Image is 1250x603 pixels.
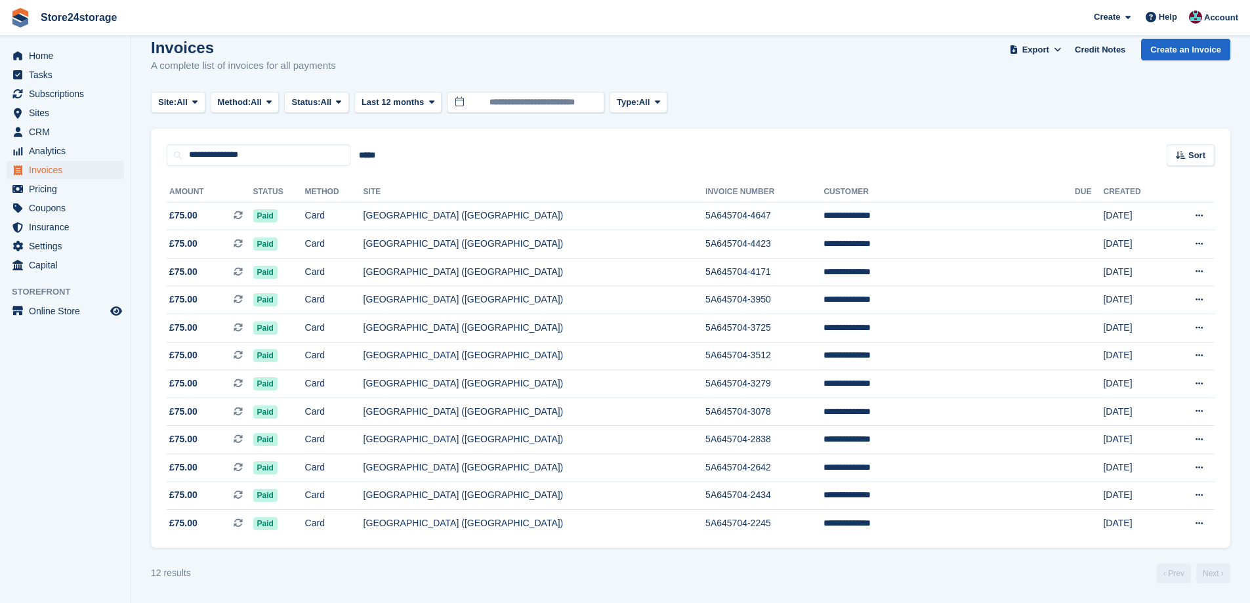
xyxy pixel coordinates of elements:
[1103,230,1167,259] td: [DATE]
[158,96,177,109] span: Site:
[35,7,123,28] a: Store24storage
[1022,43,1049,56] span: Export
[321,96,332,109] span: All
[29,256,108,274] span: Capital
[705,482,823,510] td: 5A645704-2434
[7,66,124,84] a: menu
[364,258,706,286] td: [GEOGRAPHIC_DATA] ([GEOGRAPHIC_DATA])
[29,199,108,217] span: Coupons
[284,92,348,114] button: Status: All
[7,47,124,65] a: menu
[364,286,706,314] td: [GEOGRAPHIC_DATA] ([GEOGRAPHIC_DATA])
[305,230,364,259] td: Card
[251,96,262,109] span: All
[169,405,198,419] span: £75.00
[364,482,706,510] td: [GEOGRAPHIC_DATA] ([GEOGRAPHIC_DATA])
[7,85,124,103] a: menu
[1103,202,1167,230] td: [DATE]
[29,218,108,236] span: Insurance
[305,182,364,203] th: Method
[151,92,205,114] button: Site: All
[253,377,278,390] span: Paid
[705,258,823,286] td: 5A645704-4171
[1094,10,1120,24] span: Create
[151,39,336,56] h1: Invoices
[169,377,198,390] span: £75.00
[1103,454,1167,482] td: [DATE]
[1103,398,1167,426] td: [DATE]
[218,96,251,109] span: Method:
[705,314,823,343] td: 5A645704-3725
[29,142,108,160] span: Analytics
[253,266,278,279] span: Paid
[364,342,706,370] td: [GEOGRAPHIC_DATA] ([GEOGRAPHIC_DATA])
[167,182,253,203] th: Amount
[169,237,198,251] span: £75.00
[108,303,124,319] a: Preview store
[364,314,706,343] td: [GEOGRAPHIC_DATA] ([GEOGRAPHIC_DATA])
[1075,182,1103,203] th: Due
[305,202,364,230] td: Card
[253,433,278,446] span: Paid
[364,370,706,398] td: [GEOGRAPHIC_DATA] ([GEOGRAPHIC_DATA])
[7,123,124,141] a: menu
[1188,149,1205,162] span: Sort
[1007,39,1064,60] button: Export
[169,516,198,530] span: £75.00
[364,398,706,426] td: [GEOGRAPHIC_DATA] ([GEOGRAPHIC_DATA])
[1103,314,1167,343] td: [DATE]
[169,461,198,474] span: £75.00
[253,461,278,474] span: Paid
[169,293,198,306] span: £75.00
[253,209,278,222] span: Paid
[169,265,198,279] span: £75.00
[1196,564,1230,583] a: Next
[29,47,108,65] span: Home
[705,454,823,482] td: 5A645704-2642
[7,237,124,255] a: menu
[253,489,278,502] span: Paid
[705,398,823,426] td: 5A645704-3078
[705,370,823,398] td: 5A645704-3279
[169,321,198,335] span: £75.00
[29,85,108,103] span: Subscriptions
[7,199,124,217] a: menu
[1189,10,1202,24] img: George
[291,96,320,109] span: Status:
[364,230,706,259] td: [GEOGRAPHIC_DATA] ([GEOGRAPHIC_DATA])
[7,302,124,320] a: menu
[1154,564,1233,583] nav: Page
[253,182,305,203] th: Status
[364,426,706,454] td: [GEOGRAPHIC_DATA] ([GEOGRAPHIC_DATA])
[705,182,823,203] th: Invoice Number
[362,96,424,109] span: Last 12 months
[705,202,823,230] td: 5A645704-4647
[1103,342,1167,370] td: [DATE]
[354,92,442,114] button: Last 12 months
[7,256,124,274] a: menu
[12,285,131,299] span: Storefront
[305,454,364,482] td: Card
[253,349,278,362] span: Paid
[169,348,198,362] span: £75.00
[705,286,823,314] td: 5A645704-3950
[177,96,188,109] span: All
[305,314,364,343] td: Card
[1103,258,1167,286] td: [DATE]
[253,238,278,251] span: Paid
[305,370,364,398] td: Card
[1159,10,1177,24] span: Help
[7,161,124,179] a: menu
[7,142,124,160] a: menu
[169,488,198,502] span: £75.00
[823,182,1075,203] th: Customer
[1103,286,1167,314] td: [DATE]
[253,293,278,306] span: Paid
[305,398,364,426] td: Card
[1141,39,1230,60] a: Create an Invoice
[29,180,108,198] span: Pricing
[617,96,639,109] span: Type:
[169,432,198,446] span: £75.00
[29,302,108,320] span: Online Store
[1103,370,1167,398] td: [DATE]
